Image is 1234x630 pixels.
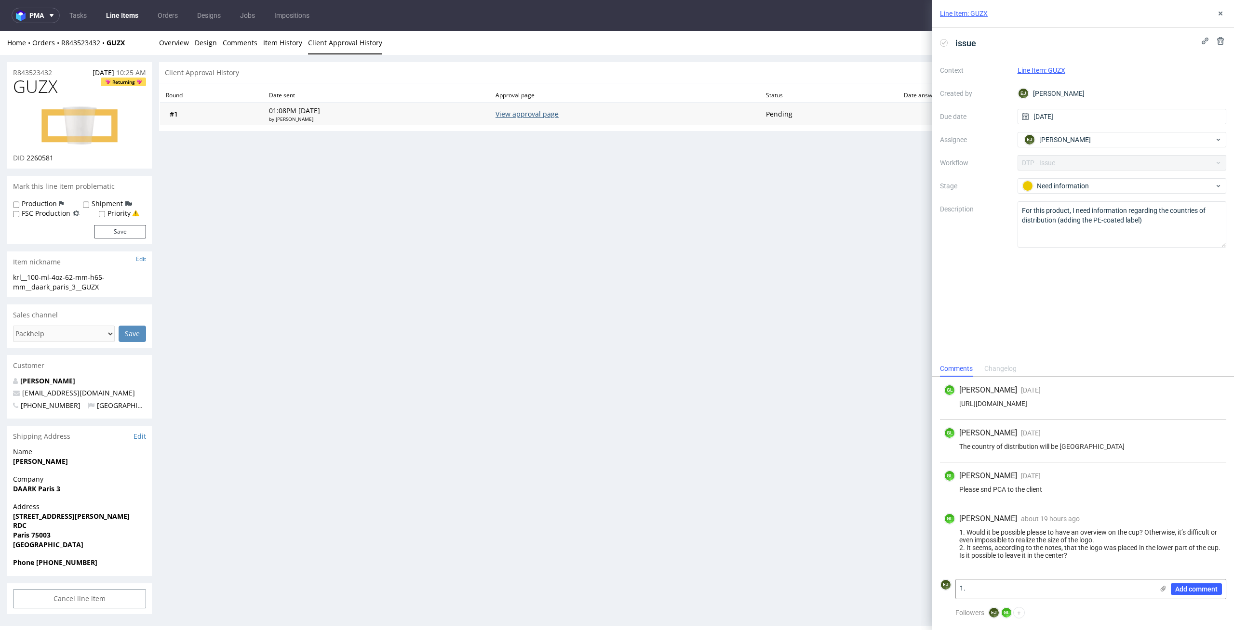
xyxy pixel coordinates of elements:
figcaption: EJ [1025,135,1034,144]
div: Changelog [984,361,1017,377]
div: Item nickname [7,221,152,242]
span: GUZX [13,46,57,66]
input: Cancel line item [13,558,146,577]
a: Impositions [268,8,315,23]
a: [PERSON_NAME] [20,345,75,354]
button: Save [94,194,146,208]
span: [PERSON_NAME] [959,428,1017,438]
button: pma [12,8,60,23]
span: Address [13,471,146,481]
span: [DATE] [93,37,114,46]
figcaption: EJ [1019,89,1028,98]
th: Status [760,58,898,72]
span: DID [13,122,25,131]
a: Line Items [100,8,144,23]
div: 1. Would it be possible please to have an overview on the cup? Otherwise, it’s difficult or even ... [944,528,1222,559]
label: Production [22,168,57,178]
div: Client Approval History [159,31,1227,52]
div: [URL][DOMAIN_NAME] [944,400,1222,407]
a: Edit [134,401,146,410]
strong: DAARK Paris 3 [13,453,60,462]
td: #1 [160,72,263,94]
strong: Paris 75003 [13,499,51,509]
span: [PHONE_NUMBER] [13,370,80,379]
a: View approval page [496,79,559,88]
span: Add comment [1175,586,1218,592]
img: version_two_editor_design [41,75,118,115]
img: icon-shipping-flag.svg [125,168,132,178]
strong: [GEOGRAPHIC_DATA] [13,509,83,518]
div: The country of distribution will be [GEOGRAPHIC_DATA] [944,443,1222,450]
label: Assignee [940,134,1010,145]
figcaption: EJ [941,580,951,590]
a: Orders [32,7,61,16]
th: Round [160,58,263,72]
textarea: For this product, I need information regarding the countries of distribution (adding the PE-coate... [1018,201,1227,248]
a: Edit [136,224,146,232]
th: Date answered [898,58,1088,72]
span: [PERSON_NAME] [959,513,1017,524]
label: Stage [940,180,1010,192]
label: Created by [940,88,1010,99]
span: Company [13,444,146,453]
span: 2260581 [27,122,54,131]
a: Jobs [234,8,261,23]
div: Customer [7,324,152,345]
button: + [1013,607,1025,618]
div: by [PERSON_NAME] [269,85,484,92]
input: Save [119,295,146,311]
div: Shipping Address [7,395,152,416]
span: [DATE] [1021,472,1041,480]
td: Pending [760,72,898,94]
label: Shipment [92,168,123,178]
span: Returning [104,47,144,55]
img: icon-fsc-production-flag.svg [73,178,80,187]
span: issue [952,35,980,51]
label: Description [940,203,1010,246]
td: 01:08PM [DATE] [263,72,490,94]
button: Add comment [1171,583,1222,595]
strong: RDC [13,490,27,499]
a: R843523432 [61,7,107,16]
span: [PERSON_NAME] [959,385,1017,395]
a: [EMAIL_ADDRESS][DOMAIN_NAME] [22,357,135,367]
textarea: 1. [956,579,1154,599]
th: Approval page [490,58,760,72]
span: Name [13,416,146,426]
label: Due date [940,111,1010,122]
a: Designs [191,8,227,23]
div: krl__100-ml-4oz-62-mm-h65-mm__daark_paris_3__GUZX [13,242,146,261]
div: Comments [940,361,973,377]
span: about 19 hours ago [1021,515,1080,523]
a: Tasks [64,8,93,23]
a: GUZX [107,7,125,16]
span: [GEOGRAPHIC_DATA] [88,370,164,379]
figcaption: GL [945,471,954,481]
div: Need information [1022,181,1214,191]
a: Orders [152,8,184,23]
label: Context [940,65,1010,76]
a: Home [7,7,32,16]
a: Line Item: GUZX [940,9,988,18]
div: Mark this line item problematic [7,145,152,166]
a: R843523432 [13,37,52,47]
th: Comment [1088,58,1226,72]
figcaption: EJ [989,608,999,617]
figcaption: GL [945,428,954,438]
label: FSC Production [22,178,70,187]
img: yellow_warning_triangle.png [132,179,139,186]
img: icon-production-flag.svg [59,168,64,178]
div: [PERSON_NAME] [1018,86,1227,101]
th: Date sent [263,58,490,72]
a: Line Item: GUZX [1018,66,1065,74]
span: Followers [955,609,984,617]
label: Workflow [940,157,1010,169]
span: 10:25 AM [116,37,146,46]
strong: [PERSON_NAME] [13,426,68,435]
img: logo [16,10,29,21]
span: pma [29,12,44,19]
div: Please snd PCA to the client [944,486,1222,493]
figcaption: GL [945,385,954,395]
